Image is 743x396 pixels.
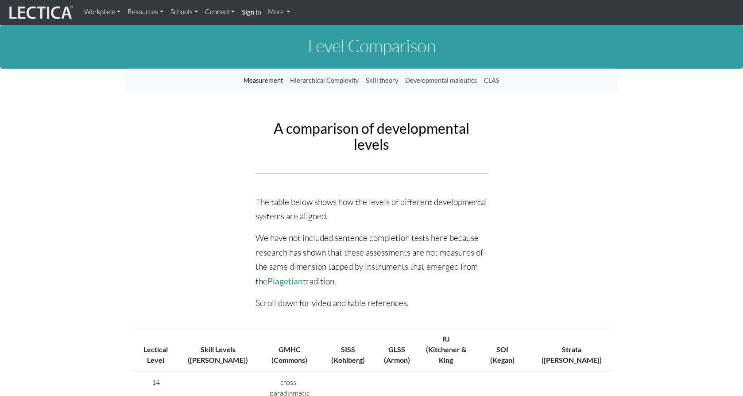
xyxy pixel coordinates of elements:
[132,328,179,372] th: Lectical Level
[533,328,611,372] th: Strata ([PERSON_NAME])
[267,276,303,286] a: Piagetian
[264,4,294,21] a: More
[480,72,503,89] a: CLAS
[257,328,322,372] th: GMHC (Commons)
[255,231,488,289] p: We have not included sentence completion tests here because research has shown that these assessm...
[255,195,488,224] p: The table below shows how the levels of different developmental systems are aligned.
[286,72,362,89] a: Hierarchical Complexity
[322,328,373,372] th: SISS (Kohlberg)
[201,4,238,21] a: Connect
[167,4,201,21] a: Schools
[472,328,533,372] th: SOI (Kegan)
[238,4,264,21] a: Sign in
[362,72,402,89] a: Skill theory
[242,8,261,16] strong: Sign in
[420,328,472,372] th: RJ (Kitchener & King
[124,4,167,21] a: Resources
[126,36,617,55] h1: Level Comparison
[81,4,124,21] a: Workplace
[373,328,420,372] th: GLSS (Armon)
[7,4,74,21] img: lecticalive
[255,296,488,311] p: Scroll down for video and table references.
[240,72,286,89] a: Measurement
[179,328,256,372] th: Skill Levels ([PERSON_NAME])
[402,72,480,89] a: Developmental maieutics
[255,120,488,151] h2: A comparison of developmental levels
